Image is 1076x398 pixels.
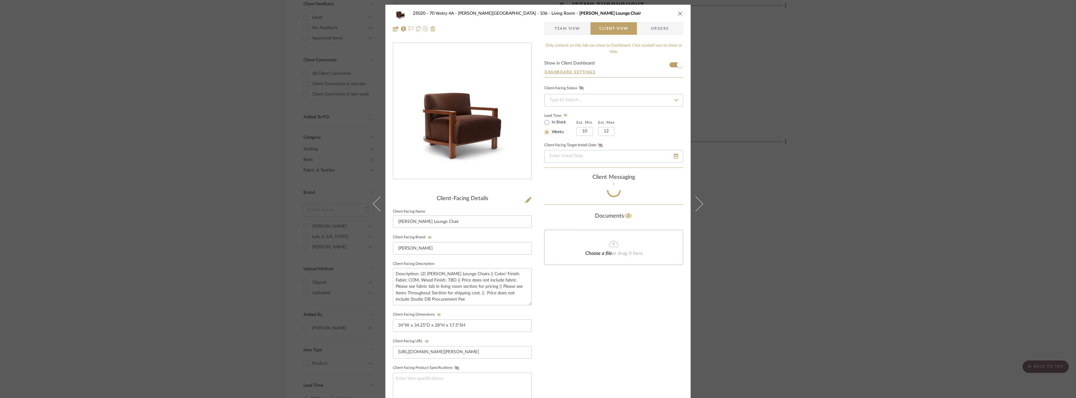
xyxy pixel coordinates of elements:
[551,120,566,125] label: In Stock
[551,129,564,135] label: Weeks
[598,120,615,125] label: Est. Max
[561,112,570,119] button: Lead Time
[544,113,576,118] label: Lead Time
[393,59,531,163] div: 0
[544,43,683,55] div: Only content on this tab can share to Dashboard. Click eyeball icon to show or hide.
[540,11,579,16] span: 106 - Living Room
[435,313,443,317] button: Client-Facing Dimensions
[393,242,532,255] input: Enter Client-Facing Brand
[423,339,431,344] button: Client-Facing URL
[393,210,425,213] label: Client-Facing Name
[393,339,431,344] label: Client-Facing URL
[644,22,676,35] span: Orders
[430,26,435,31] img: Remove from project
[555,22,580,35] span: Team View
[599,22,628,35] span: Client View
[612,251,644,256] span: or drag it here.
[393,195,532,202] div: Client-Facing Details
[413,11,540,16] span: 25020 - 70 Vestry 4A - [PERSON_NAME][GEOGRAPHIC_DATA]
[544,150,683,163] input: Enter Install Date
[393,59,531,163] img: 4ffb29e9-39c2-4e69-a560-cfe302780e47_436x436.jpg
[544,143,605,147] label: Client-Facing Target Install Date
[678,11,683,16] button: close
[544,174,683,181] div: client Messaging
[393,366,461,370] label: Client-Facing Product Specifications
[544,211,683,221] div: Documents
[544,85,586,91] div: Client-Facing Status
[585,251,612,256] span: Choose a file
[544,69,596,75] button: Dashboard Settings
[393,319,532,332] input: Enter item dimensions
[425,235,434,240] button: Client-Facing Brand
[576,120,592,125] label: Est. Min
[544,94,683,106] input: Type to Search…
[579,11,641,16] span: [PERSON_NAME] Lounge Chair
[393,346,532,359] input: Enter item URL
[453,366,461,370] button: Client-Facing Product Specifications
[393,262,434,266] label: Client-Facing Description
[393,313,443,317] label: Client-Facing Dimensions
[393,7,408,20] img: 4ffb29e9-39c2-4e69-a560-cfe302780e47_48x40.jpg
[544,118,576,136] mat-radio-group: Select item type
[393,235,434,240] label: Client-Facing Brand
[596,143,605,147] button: Client-Facing Target Install Date
[393,215,532,228] input: Enter Client-Facing Item Name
